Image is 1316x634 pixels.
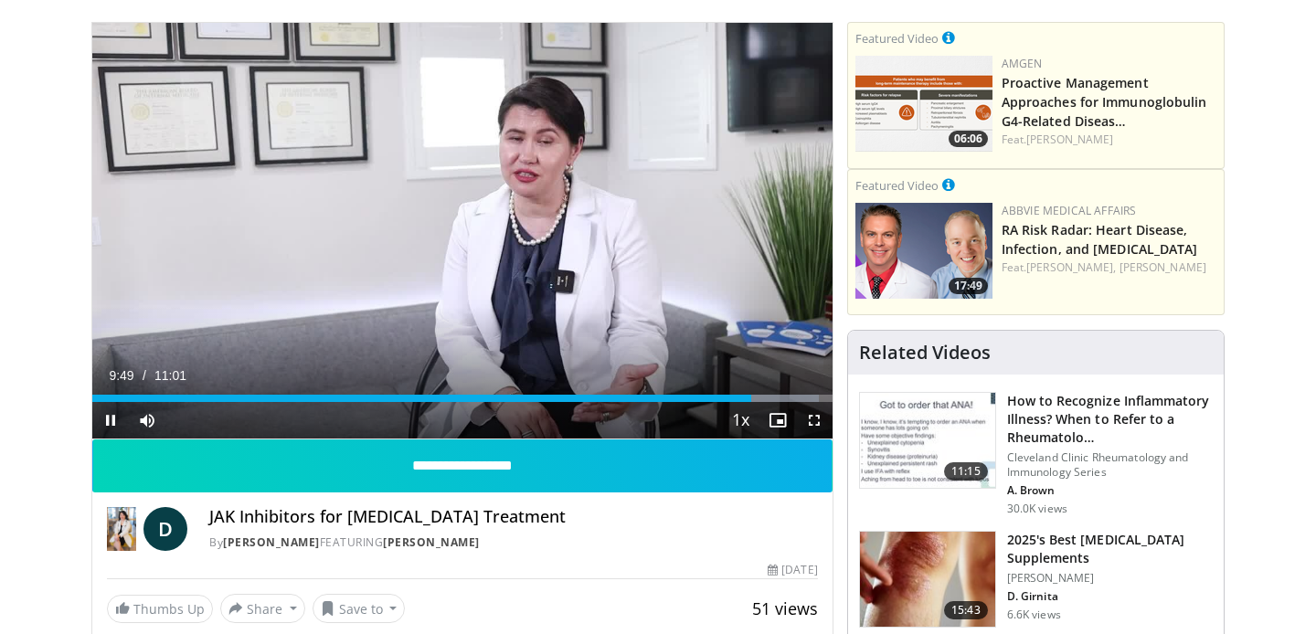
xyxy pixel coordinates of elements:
button: Enable picture-in-picture mode [759,402,796,439]
div: By FEATURING [209,534,818,551]
a: [PERSON_NAME], [1026,259,1116,275]
button: Pause [92,402,129,439]
span: 15:43 [944,601,988,619]
h4: JAK Inhibitors for [MEDICAL_DATA] Treatment [209,507,818,527]
img: 281e1a3d-dfe2-4a67-894e-a40ffc0c4a99.150x105_q85_crop-smart_upscale.jpg [860,532,995,627]
img: 5cecf4a9-46a2-4e70-91ad-1322486e7ee4.150x105_q85_crop-smart_upscale.jpg [860,393,995,488]
a: 15:43 2025's Best [MEDICAL_DATA] Supplements [PERSON_NAME] D. Girnita 6.6K views [859,531,1213,628]
span: 06:06 [949,131,988,147]
h3: How to Recognize Inflammatory Illness? When to Refer to a Rheumatolo… [1007,392,1213,447]
span: / [143,368,146,383]
small: Featured Video [855,30,939,47]
a: Amgen [1002,56,1043,71]
span: 9:49 [109,368,133,383]
div: Feat. [1002,132,1216,148]
button: Fullscreen [796,402,833,439]
button: Playback Rate [723,402,759,439]
video-js: Video Player [92,23,833,439]
a: Thumbs Up [107,595,213,623]
a: [PERSON_NAME] [1120,259,1206,275]
a: [PERSON_NAME] [383,534,480,550]
div: Feat. [1002,259,1216,276]
button: Mute [129,402,165,439]
h3: 2025's Best [MEDICAL_DATA] Supplements [1007,531,1213,567]
a: [PERSON_NAME] [223,534,320,550]
p: A. Brown [1007,483,1213,498]
a: Proactive Management Approaches for Immunoglobulin G4-Related Diseas… [1002,74,1207,130]
small: Featured Video [855,177,939,194]
p: [PERSON_NAME] [1007,571,1213,586]
img: b07e8bac-fd62-4609-bac4-e65b7a485b7c.png.150x105_q85_crop-smart_upscale.png [855,56,992,152]
img: Dr. Diana Girnita [107,507,136,551]
a: D [143,507,187,551]
h4: Related Videos [859,342,991,364]
button: Save to [313,594,406,623]
a: 17:49 [855,203,992,299]
div: [DATE] [768,562,817,578]
a: 11:15 How to Recognize Inflammatory Illness? When to Refer to a Rheumatolo… Cleveland Clinic Rheu... [859,392,1213,516]
span: 11:01 [154,368,186,383]
span: 11:15 [944,462,988,481]
span: 51 views [752,597,818,619]
p: D. Girnita [1007,589,1213,604]
img: 52ade5ce-f38d-48c3-9990-f38919e14253.png.150x105_q85_crop-smart_upscale.png [855,203,992,299]
p: 6.6K views [1007,608,1061,622]
div: Progress Bar [92,395,833,402]
a: 06:06 [855,56,992,152]
p: 30.0K views [1007,502,1067,516]
a: [PERSON_NAME] [1026,132,1113,147]
span: 17:49 [949,278,988,294]
a: RA Risk Radar: Heart Disease, Infection, and [MEDICAL_DATA] [1002,221,1198,258]
button: Share [220,594,305,623]
p: Cleveland Clinic Rheumatology and Immunology Series [1007,450,1213,480]
a: AbbVie Medical Affairs [1002,203,1137,218]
